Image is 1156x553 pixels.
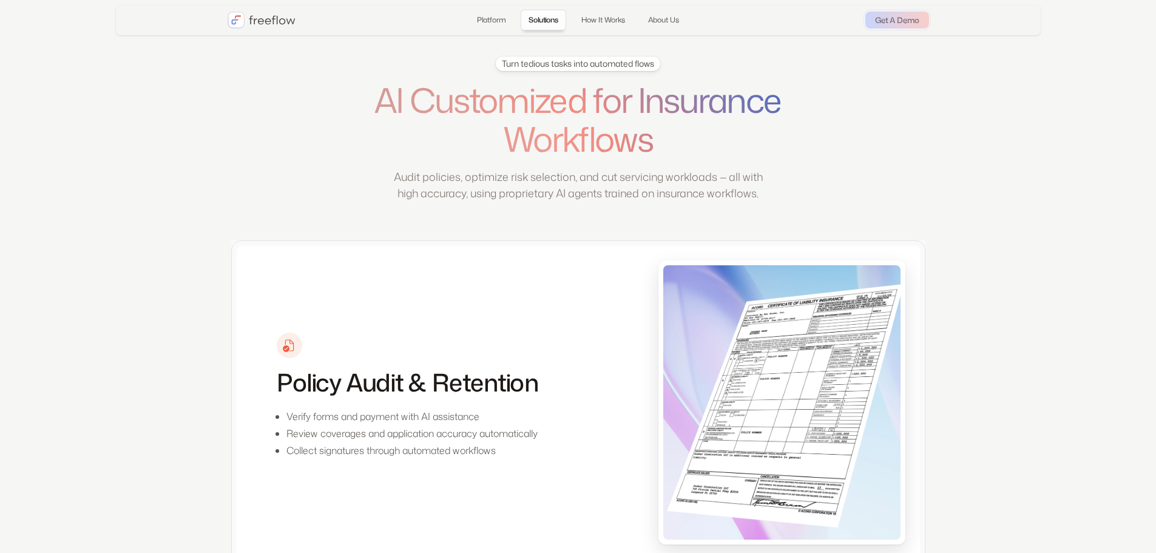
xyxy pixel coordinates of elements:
a: How It Works [573,10,633,30]
div: Turn tedious tasks into automated flows [502,58,654,70]
p: Review coverages and application accuracy automatically [286,426,538,441]
p: Collect signatures through automated workflows [286,443,538,458]
p: Audit policies, optimize risk selection, and cut servicing workloads — all with high accuracy, us... [387,169,769,202]
a: Get A Demo [865,12,929,29]
a: Platform [469,10,513,30]
a: home [228,12,296,29]
p: Verify forms and payment with AI assistance [286,409,538,424]
a: Solutions [521,10,566,30]
h3: Policy Audit & Retention [277,368,538,397]
h1: AI Customized for Insurance Workflows [346,81,810,159]
a: About Us [640,10,687,30]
